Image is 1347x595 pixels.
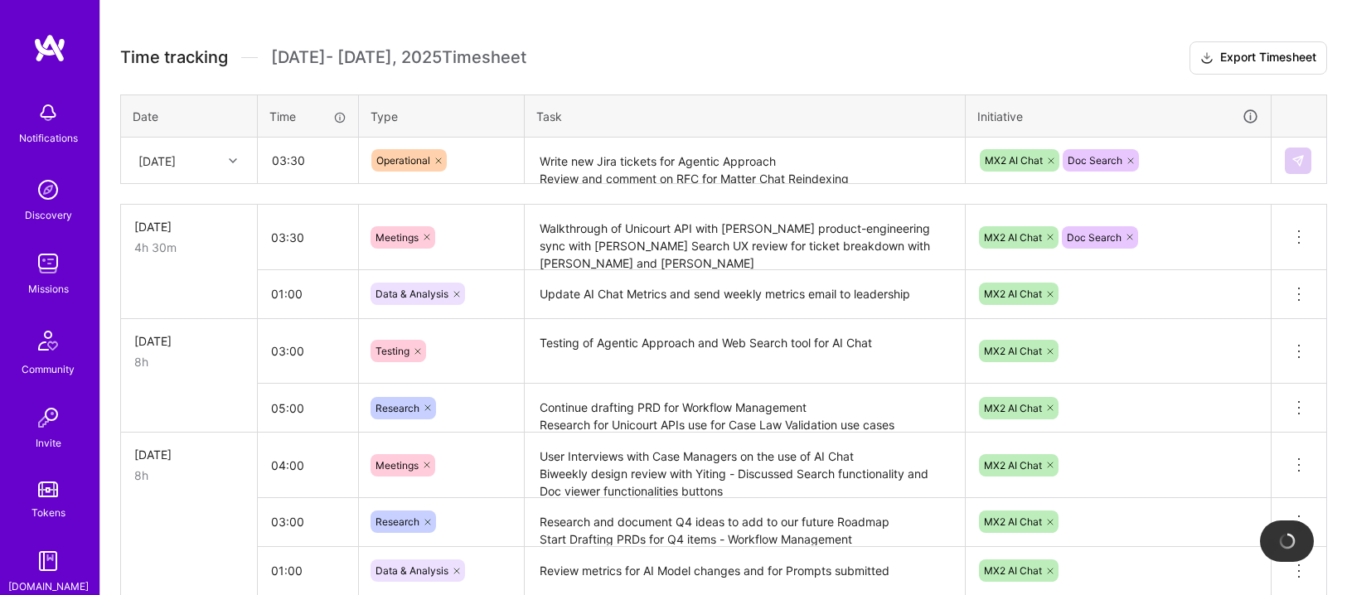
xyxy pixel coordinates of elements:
[258,215,358,259] input: HH:MM
[526,549,963,594] textarea: Review metrics for AI Model changes and for Prompts submitted
[376,515,419,528] span: Research
[25,206,72,224] div: Discovery
[229,157,237,165] i: icon Chevron
[984,515,1042,528] span: MX2 AI Chat
[134,446,244,463] div: [DATE]
[36,434,61,452] div: Invite
[120,47,228,68] span: Time tracking
[31,173,65,206] img: discovery
[376,459,419,472] span: Meetings
[19,129,78,147] div: Notifications
[984,402,1042,414] span: MX2 AI Chat
[31,401,65,434] img: Invite
[138,152,176,169] div: [DATE]
[258,272,358,316] input: HH:MM
[984,459,1042,472] span: MX2 AI Chat
[22,360,75,378] div: Community
[526,434,963,496] textarea: User Interviews with Case Managers on the use of AI Chat Biweekly design review with Yiting - Dis...
[526,139,963,183] textarea: Write new Jira tickets for Agentic Approach Review and comment on RFC for Matter Chat Reindexing ...
[526,321,963,383] textarea: Testing of Agentic Approach and Web Search tool for AI Chat
[984,288,1042,300] span: MX2 AI Chat
[1285,148,1313,174] div: null
[258,386,358,430] input: HH:MM
[376,231,419,244] span: Meetings
[376,288,448,300] span: Data & Analysis
[977,107,1259,126] div: Initiative
[31,544,65,578] img: guide book
[258,329,358,373] input: HH:MM
[526,206,963,269] textarea: Walkthrough of Unicourt API with [PERSON_NAME] product-engineering sync with [PERSON_NAME] Search...
[259,138,357,182] input: HH:MM
[134,239,244,256] div: 4h 30m
[359,94,525,138] th: Type
[525,94,966,138] th: Task
[28,321,68,360] img: Community
[31,504,65,521] div: Tokens
[31,247,65,280] img: teamwork
[1279,533,1296,549] img: loading
[134,332,244,350] div: [DATE]
[269,108,346,125] div: Time
[28,280,69,297] div: Missions
[38,481,58,497] img: tokens
[1190,41,1327,75] button: Export Timesheet
[526,500,963,545] textarea: Research and document Q4 ideas to add to our future Roadmap Start Drafting PRDs for Q4 items - Wo...
[984,564,1042,577] span: MX2 AI Chat
[1067,231,1122,244] span: Doc Search
[258,500,358,544] input: HH:MM
[33,33,66,63] img: logo
[134,218,244,235] div: [DATE]
[376,154,430,167] span: Operational
[984,345,1042,357] span: MX2 AI Chat
[134,467,244,484] div: 8h
[8,578,89,595] div: [DOMAIN_NAME]
[376,402,419,414] span: Research
[526,385,963,431] textarea: Continue drafting PRD for Workflow Management Research for Unicourt APIs use for Case Law Validat...
[1068,154,1122,167] span: Doc Search
[271,47,526,68] span: [DATE] - [DATE] , 2025 Timesheet
[526,272,963,317] textarea: Update AI Chat Metrics and send weekly metrics email to leadership
[258,549,358,593] input: HH:MM
[1291,154,1305,167] img: Submit
[376,564,448,577] span: Data & Analysis
[31,96,65,129] img: bell
[984,231,1042,244] span: MX2 AI Chat
[985,154,1043,167] span: MX2 AI Chat
[134,353,244,370] div: 8h
[258,443,358,487] input: HH:MM
[121,94,258,138] th: Date
[376,345,409,357] span: Testing
[1200,50,1214,67] i: icon Download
